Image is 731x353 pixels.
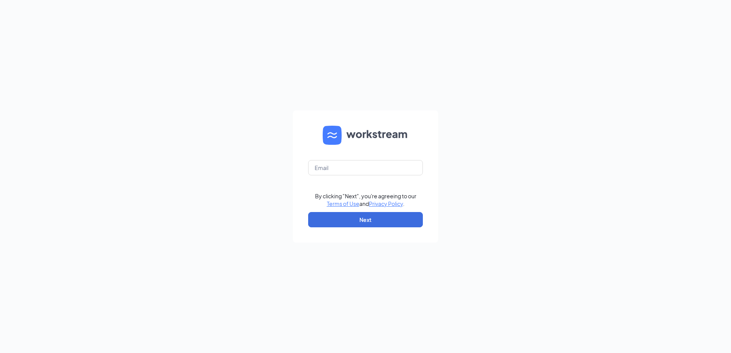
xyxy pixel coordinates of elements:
img: WS logo and Workstream text [323,126,408,145]
a: Terms of Use [327,200,359,207]
input: Email [308,160,423,175]
a: Privacy Policy [369,200,403,207]
button: Next [308,212,423,227]
div: By clicking "Next", you're agreeing to our and . [315,192,416,207]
